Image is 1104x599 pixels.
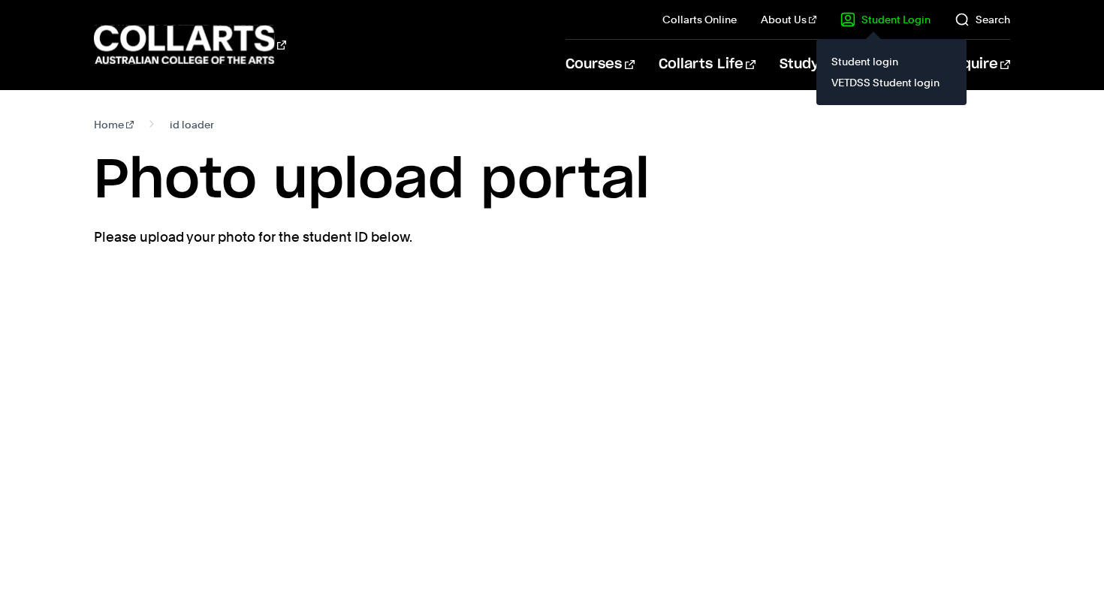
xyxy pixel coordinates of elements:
[94,114,134,135] a: Home
[94,227,642,248] p: Please upload your photo for the student ID below.
[170,114,214,135] span: id loader
[828,72,955,93] a: VETDSS Student login
[761,12,816,27] a: About Us
[780,40,921,89] a: Study Information
[94,23,286,66] div: Go to homepage
[840,12,931,27] a: Student Login
[945,40,1010,89] a: Enquire
[94,147,1010,215] h1: Photo upload portal
[955,12,1010,27] a: Search
[659,40,756,89] a: Collarts Life
[662,12,737,27] a: Collarts Online
[828,51,955,72] a: Student login
[566,40,634,89] a: Courses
